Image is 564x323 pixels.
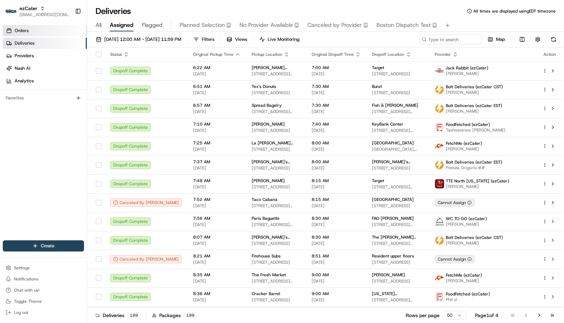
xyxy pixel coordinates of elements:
span: [STREET_ADDRESS] [252,165,300,171]
button: Filters [190,35,218,44]
a: Deliveries [3,38,87,49]
img: ezCater [6,9,17,14]
span: No Provider Available [239,21,293,29]
span: [STREET_ADDRESS][PERSON_NAME] [372,297,424,303]
button: Canceled By [PERSON_NAME] [110,255,182,263]
span: Bolt Deliveries (ezCater CST) [446,84,503,90]
span: Spread Bagelry [252,103,282,108]
span: [DATE] [193,71,241,77]
span: [DATE] [193,260,241,265]
a: 💻API Documentation [56,98,115,111]
button: Canceled By [PERSON_NAME] [110,198,182,207]
span: Assigned [110,21,134,29]
span: 9:00 AM [312,272,361,278]
span: API Documentation [66,101,112,108]
a: 📗Knowledge Base [4,98,56,111]
span: [DATE] [193,147,241,152]
span: [STREET_ADDRESS][PERSON_NAME][US_STATE] [252,222,300,227]
span: Views [235,36,247,43]
span: Settings [14,265,30,271]
span: Tex's Donuts [252,84,276,89]
span: [STREET_ADDRESS] [252,241,300,246]
span: Filters [202,36,214,43]
button: [DATE] 12:00 AM - [DATE] 11:59 PM [93,35,184,44]
span: [STREET_ADDRESS] [372,278,424,284]
img: fetchme_logo.png [435,273,444,283]
span: [STREET_ADDRESS][US_STATE] [372,109,424,114]
span: 8:00 AM [312,159,361,165]
span: 8:51 AM [312,253,361,259]
span: 7:30 AM [312,84,361,89]
span: [GEOGRAPHIC_DATA] [372,140,414,146]
img: bolt_logo.png [435,104,444,113]
div: Action [542,52,557,57]
span: Dropoff Location [372,52,404,57]
span: [GEOGRAPHIC_DATA] [372,197,414,202]
a: Analytics [3,75,87,87]
span: Providers [15,53,34,59]
span: [DATE] [312,90,361,96]
span: FoodFetched (ezCater) [446,291,490,297]
span: Pretuta Grigoriu ## [446,165,502,171]
span: Notifications [14,276,38,282]
span: [DATE] [312,184,361,190]
button: Live Monitoring [256,35,303,44]
span: Cracker Barrel [252,291,280,296]
span: [PERSON_NAME] [446,71,488,76]
span: [PERSON_NAME] [252,178,285,183]
span: 8:35 AM [193,272,241,278]
span: [DATE] [193,222,241,227]
span: [DATE] [312,165,361,171]
span: [PERSON_NAME] [372,272,405,278]
span: Fish & [PERSON_NAME] [372,103,418,108]
span: 8:07 AM [193,234,241,240]
span: [PERSON_NAME] [446,184,509,189]
span: [GEOGRAPHIC_DATA], [STREET_ADDRESS][US_STATE] [372,147,424,152]
span: [DATE] [193,278,241,284]
span: [STREET_ADDRESS] [372,165,424,171]
div: Favorites [3,92,84,104]
span: Nash AI [15,65,30,72]
span: [STREET_ADDRESS][PERSON_NAME] [252,109,300,114]
img: 1736555255976-a54dd68f-1ca7-489b-9aae-adbdc363a1c4 [7,67,20,79]
a: Powered byPylon [49,118,84,123]
h1: Deliveries [96,6,131,17]
span: [PERSON_NAME] [446,278,482,284]
span: Analytics [15,78,34,84]
a: Providers [3,50,87,61]
span: [STREET_ADDRESS][DEMOGRAPHIC_DATA] [252,278,300,284]
span: [STREET_ADDRESS] [252,90,300,96]
span: 8:15 AM [312,178,361,183]
span: [PERSON_NAME] [446,108,502,114]
span: 8:00 AM [312,140,361,146]
span: La [PERSON_NAME] Bakery & Cafe [252,140,300,146]
span: [DATE] [312,128,361,133]
button: Cannot Assign [435,198,475,207]
img: jack_rabbit_logo.png [435,66,444,75]
button: ezCaterezCater[EMAIL_ADDRESS][DOMAIN_NAME] [3,3,72,20]
span: [STREET_ADDRESS] [252,184,300,190]
span: 6:57 AM [193,103,241,108]
span: [DATE] [193,90,241,96]
span: 7:56 AM [193,216,241,221]
span: [STREET_ADDRESS] [252,260,300,265]
span: Planned Selection [180,21,225,29]
span: 6:22 AM [193,65,241,70]
img: bolt_logo.png [435,236,444,245]
span: 7:10 AM [193,121,241,127]
span: Paris Baguette [252,216,280,221]
span: Target [372,178,384,183]
button: Chat with us! [3,285,84,295]
span: WC TO GO (ezCater) [446,216,487,221]
span: [DATE] [312,109,361,114]
span: [DATE] [312,278,361,284]
span: [PERSON_NAME] Doughnuts [252,65,300,70]
span: [US_STATE] [PERSON_NAME] Cats [372,291,424,296]
button: Map [485,35,508,44]
span: 7:37 AM [193,159,241,165]
span: [DATE] [312,297,361,303]
span: Taco Cabana [252,197,277,202]
div: Page 1 of 4 [475,312,498,319]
